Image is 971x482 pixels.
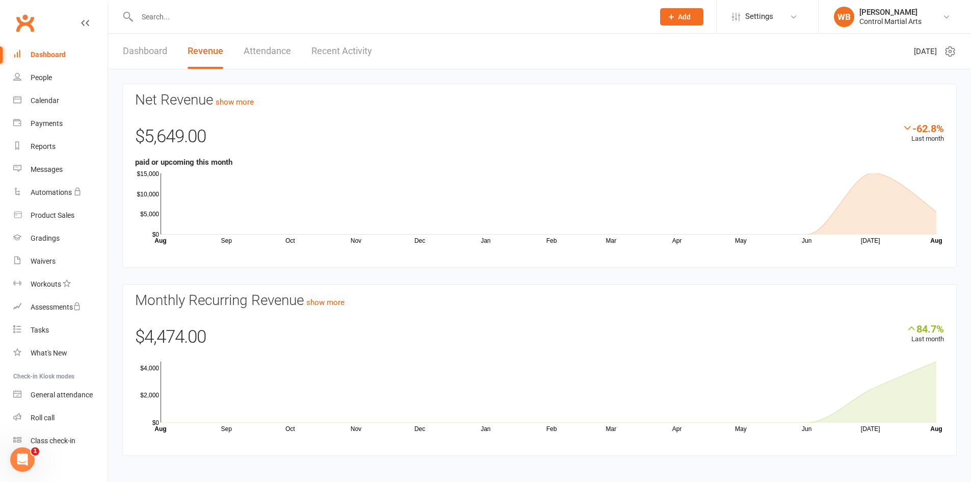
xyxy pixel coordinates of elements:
div: General attendance [31,391,93,399]
h3: Monthly Recurring Revenue [135,293,944,309]
div: $5,649.00 [135,122,944,156]
div: Payments [31,119,63,128]
a: Gradings [13,227,108,250]
a: General attendance kiosk mode [13,384,108,407]
div: -62.8% [902,122,944,134]
a: What's New [13,342,108,365]
a: Calendar [13,89,108,112]
div: WB [834,7,854,27]
a: Tasks [13,319,108,342]
div: Waivers [31,257,56,265]
a: Attendance [244,34,291,69]
div: [PERSON_NAME] [859,8,922,17]
a: Waivers [13,250,108,273]
a: Dashboard [123,34,167,69]
div: Control Martial Arts [859,17,922,26]
span: Add [678,13,691,21]
strong: paid or upcoming this month [135,158,232,167]
h3: Net Revenue [135,92,944,108]
div: Class check-in [31,437,75,445]
a: Recent Activity [311,34,372,69]
div: Last month [902,122,944,144]
iframe: Intercom live chat [10,447,35,472]
a: Assessments [13,296,108,319]
div: $4,474.00 [135,323,944,357]
div: Last month [906,323,944,345]
a: Class kiosk mode [13,429,108,452]
div: Dashboard [31,50,66,59]
div: Assessments [31,303,81,311]
a: Automations [13,181,108,204]
a: Product Sales [13,204,108,227]
a: Dashboard [13,43,108,66]
span: 1 [31,447,39,455]
input: Search... [134,10,647,24]
a: Roll call [13,407,108,429]
a: Messages [13,158,108,181]
div: People [31,73,52,82]
div: What's New [31,349,67,357]
a: show more [306,298,345,307]
div: Messages [31,165,63,173]
a: Clubworx [12,10,38,36]
a: Workouts [13,273,108,296]
div: Reports [31,142,56,150]
div: Product Sales [31,211,74,219]
div: Calendar [31,96,59,105]
div: Tasks [31,326,49,334]
div: Roll call [31,414,55,422]
span: [DATE] [914,45,937,58]
a: show more [216,97,254,107]
div: 84.7% [906,323,944,334]
span: Settings [745,5,773,28]
a: Revenue [188,34,223,69]
button: Add [660,8,703,26]
div: Gradings [31,234,60,242]
div: Workouts [31,280,61,288]
div: Automations [31,188,72,196]
a: People [13,66,108,89]
a: Reports [13,135,108,158]
a: Payments [13,112,108,135]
